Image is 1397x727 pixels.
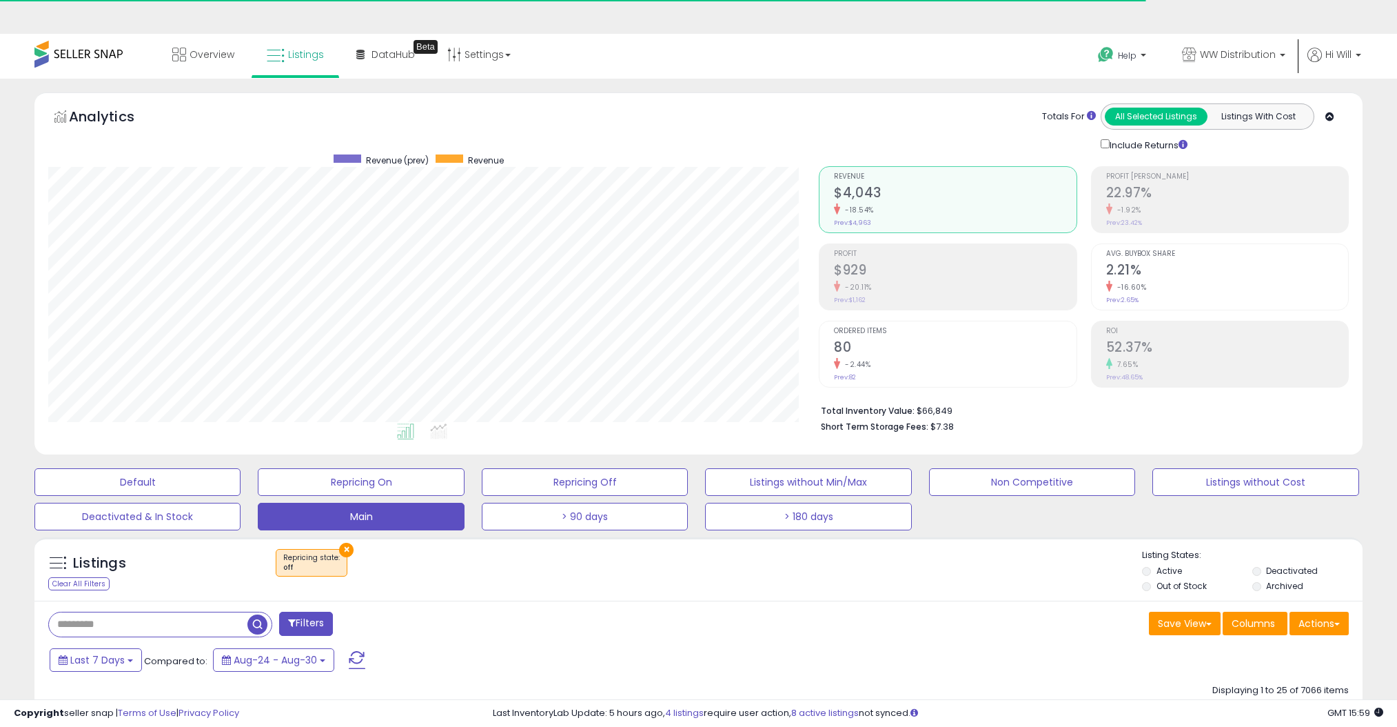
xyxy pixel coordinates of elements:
[1087,36,1160,79] a: Help
[258,468,464,496] button: Repricing On
[1172,34,1296,79] a: WW Distribution
[1106,185,1348,203] h2: 22.97%
[1106,173,1348,181] span: Profit [PERSON_NAME]
[50,648,142,672] button: Last 7 Days
[1106,250,1348,258] span: Avg. Buybox Share
[1232,617,1275,630] span: Columns
[834,328,1076,335] span: Ordered Items
[1042,110,1096,123] div: Totals For
[1106,219,1142,227] small: Prev: 23.42%
[840,282,872,292] small: -20.11%
[279,612,333,636] button: Filters
[346,34,425,75] a: DataHub
[1149,612,1221,635] button: Save View
[705,468,911,496] button: Listings without Min/Max
[366,155,429,166] span: Revenue (prev)
[821,421,928,432] b: Short Term Storage Fees:
[1106,339,1348,358] h2: 52.37%
[1266,580,1303,592] label: Archived
[834,185,1076,203] h2: $4,043
[256,34,334,75] a: Listings
[213,648,334,672] button: Aug-24 - Aug-30
[437,34,521,75] a: Settings
[791,706,859,719] a: 8 active listings
[14,706,64,719] strong: Copyright
[73,554,126,573] h5: Listings
[162,34,245,75] a: Overview
[69,107,161,130] h5: Analytics
[1112,205,1141,215] small: -1.92%
[14,707,239,720] div: seller snap | |
[1106,262,1348,281] h2: 2.21%
[1223,612,1287,635] button: Columns
[1156,565,1182,577] label: Active
[1152,468,1358,496] button: Listings without Cost
[1327,706,1383,719] span: 2025-09-7 15:59 GMT
[834,262,1076,281] h2: $929
[482,503,688,530] button: > 90 days
[493,707,1383,720] div: Last InventoryLab Update: 5 hours ago, require user action, not synced.
[283,563,340,572] div: off
[468,155,504,166] span: Revenue
[1106,373,1143,381] small: Prev: 48.65%
[70,653,125,667] span: Last 7 Days
[1156,580,1207,592] label: Out of Stock
[1112,359,1139,370] small: 7.65%
[283,552,340,573] span: Repricing state :
[190,48,234,61] span: Overview
[1105,108,1207,126] button: All Selected Listings
[1142,549,1363,562] p: Listing States:
[34,468,241,496] button: Default
[834,173,1076,181] span: Revenue
[834,373,856,381] small: Prev: 82
[929,468,1135,496] button: Non Competitive
[258,503,464,530] button: Main
[1266,565,1318,577] label: Deactivated
[834,219,871,227] small: Prev: $4,963
[1112,282,1147,292] small: -16.60%
[1207,108,1309,126] button: Listings With Cost
[1090,137,1204,152] div: Include Returns
[34,503,241,530] button: Deactivated & In Stock
[821,405,915,417] b: Total Inventory Value:
[665,706,704,719] a: 4 listings
[834,250,1076,258] span: Profit
[144,655,207,668] span: Compared to:
[930,420,954,433] span: $7.38
[821,401,1338,418] li: $66,849
[288,48,324,61] span: Listings
[234,653,317,667] span: Aug-24 - Aug-30
[834,339,1076,358] h2: 80
[840,359,870,370] small: -2.44%
[1106,328,1348,335] span: ROI
[1200,48,1276,61] span: WW Distribution
[482,468,688,496] button: Repricing Off
[48,577,110,590] div: Clear All Filters
[118,706,176,719] a: Terms of Use
[1118,50,1136,61] span: Help
[179,706,239,719] a: Privacy Policy
[840,205,874,215] small: -18.54%
[414,40,438,54] div: Tooltip anchor
[1307,48,1361,79] a: Hi Will
[1106,296,1139,304] small: Prev: 2.65%
[1289,612,1349,635] button: Actions
[1325,48,1352,61] span: Hi Will
[1212,684,1349,697] div: Displaying 1 to 25 of 7066 items
[371,48,415,61] span: DataHub
[1097,46,1114,63] i: Get Help
[705,503,911,530] button: > 180 days
[834,296,866,304] small: Prev: $1,162
[339,543,354,557] button: ×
